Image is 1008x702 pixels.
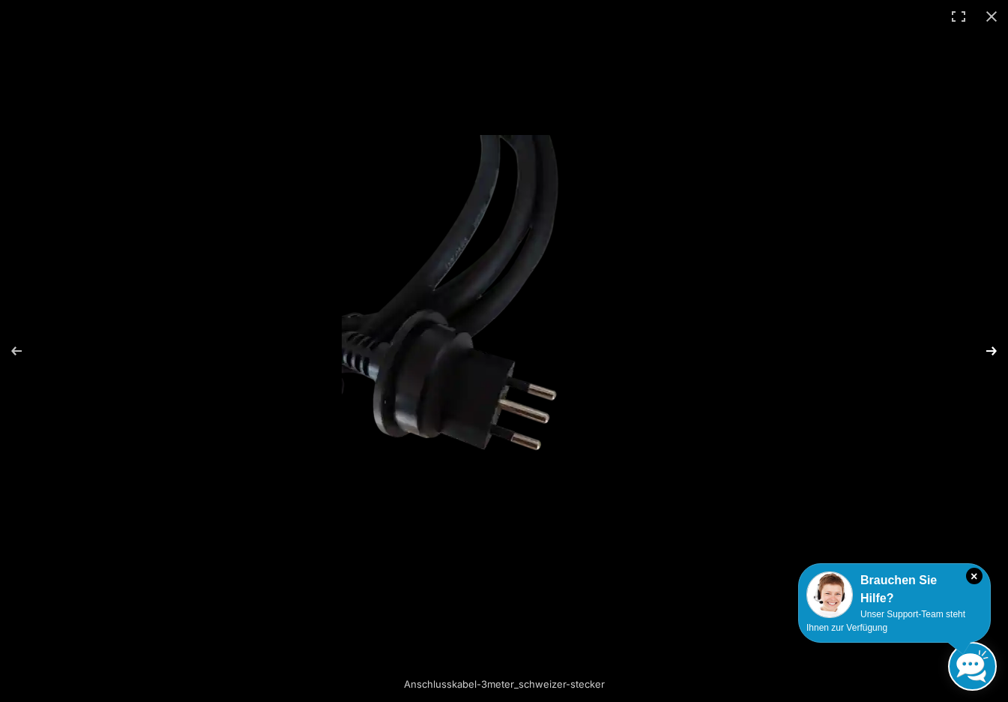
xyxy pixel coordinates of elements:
[806,571,853,618] img: Customer service
[966,568,983,584] i: Schließen
[806,609,965,633] span: Unser Support-Team steht Ihnen zur Verfügung
[956,313,1008,388] button: Next (arrow right)
[806,571,983,607] div: Brauchen Sie Hilfe?
[347,669,662,699] div: Anschlusskabel-3meter_schweizer-stecker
